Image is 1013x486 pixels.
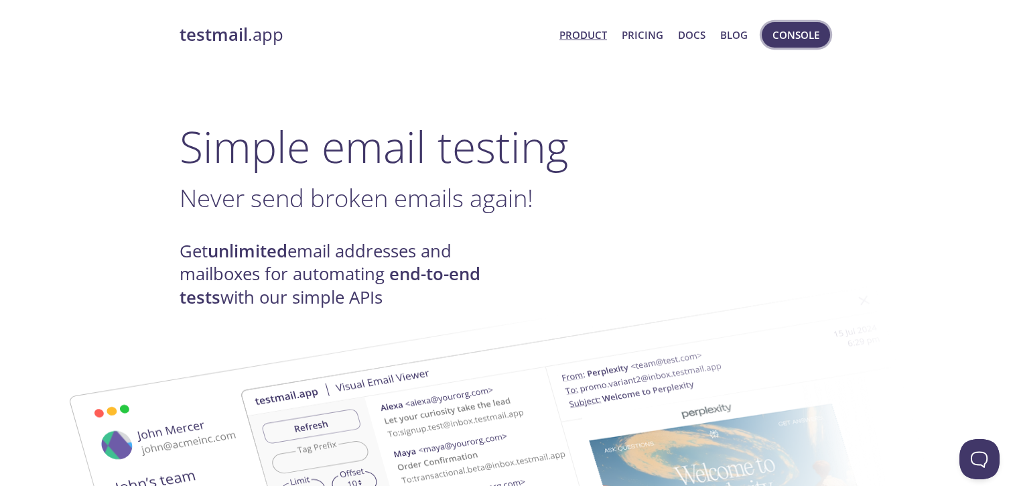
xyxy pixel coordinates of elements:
iframe: Help Scout Beacon - Open [959,439,1000,479]
a: Product [559,26,607,44]
strong: testmail [180,23,248,46]
strong: unlimited [208,239,287,263]
span: Console [772,26,819,44]
h4: Get email addresses and mailboxes for automating with our simple APIs [180,240,506,309]
span: Never send broken emails again! [180,181,533,215]
strong: end-to-end tests [180,262,480,308]
a: Pricing [622,26,663,44]
a: Blog [720,26,748,44]
button: Console [762,22,830,48]
a: testmail.app [180,23,549,46]
h1: Simple email testing [180,121,833,172]
a: Docs [678,26,705,44]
